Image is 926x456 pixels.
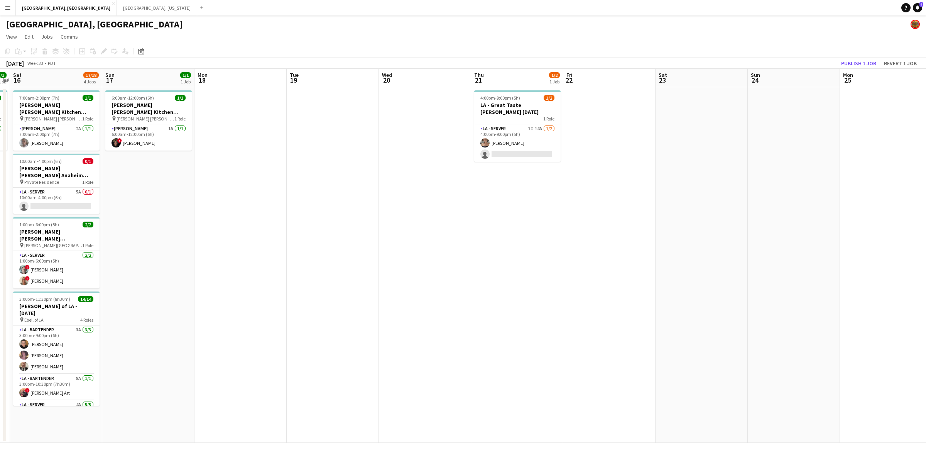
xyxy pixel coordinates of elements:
[6,33,17,40] span: View
[117,0,197,15] button: [GEOGRAPHIC_DATA], [US_STATE]
[911,20,920,29] app-user-avatar: Rollin Hero
[61,33,78,40] span: Comms
[48,60,56,66] div: PDT
[38,32,56,42] a: Jobs
[6,59,24,67] div: [DATE]
[22,32,37,42] a: Edit
[913,3,922,12] a: 4
[41,33,53,40] span: Jobs
[838,58,879,68] button: Publish 1 job
[16,0,117,15] button: [GEOGRAPHIC_DATA], [GEOGRAPHIC_DATA]
[57,32,81,42] a: Comms
[25,33,34,40] span: Edit
[3,32,20,42] a: View
[6,19,183,30] h1: [GEOGRAPHIC_DATA], [GEOGRAPHIC_DATA]
[919,2,923,7] span: 4
[881,58,920,68] button: Revert 1 job
[25,60,45,66] span: Week 33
